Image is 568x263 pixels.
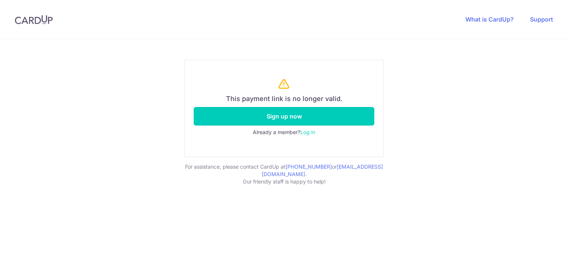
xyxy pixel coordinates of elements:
a: Sign up now [194,107,374,126]
div: Already a member? [194,129,374,136]
img: CardUp Logo [15,15,53,24]
a: [PHONE_NUMBER] [285,163,332,170]
h6: This payment link is no longer valid. [194,95,374,103]
a: [EMAIL_ADDRESS][DOMAIN_NAME] [262,163,383,177]
a: Log in [300,129,315,135]
p: Our friendly staff is happy to help! [184,178,384,185]
a: Support [530,16,553,23]
a: What is CardUp? [465,16,514,23]
p: For assistance, please contact CardUp at or . [184,163,384,178]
